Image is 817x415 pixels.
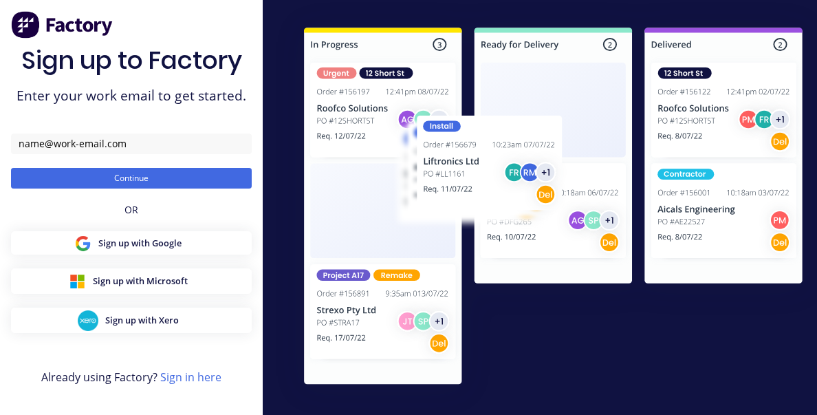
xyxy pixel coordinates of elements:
span: Sign up with Xero [105,314,179,327]
span: Enter your work email to get started. [17,86,246,106]
input: name@work-email.com [11,134,252,154]
span: Already using Factory? [41,369,221,385]
h1: Sign up to Factory [21,45,242,75]
span: OR [124,202,138,217]
button: Continue [11,168,252,189]
a: Sign in here [160,370,221,385]
button: Sign up with Microsoft [11,268,252,294]
button: Sign up with Google [11,231,252,255]
img: Factory [11,11,114,39]
button: Sign up with Xero [11,308,252,333]
span: Sign up with Google [98,237,182,250]
span: Sign up with Microsoft [93,275,188,288]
